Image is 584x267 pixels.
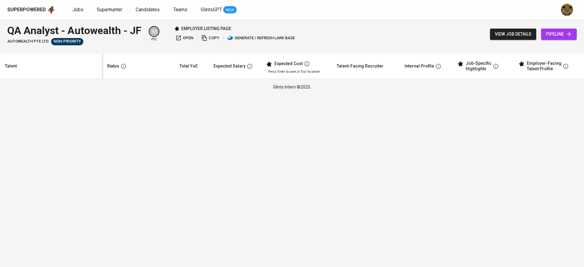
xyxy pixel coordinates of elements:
p: employer listing page [181,26,231,32]
button: view job details [490,29,536,40]
span: generate / refresh lark base [228,35,295,42]
div: Job-Specific Highlights [466,61,492,71]
span: copy [201,35,219,42]
span: Teams [173,7,187,12]
div: Total YoE [179,62,198,70]
a: Teams [173,6,189,14]
img: lark [228,35,234,41]
div: Talent-Facing Recruiter [337,62,384,70]
span: Superhunter [97,7,122,12]
div: Expected Salary [214,62,245,70]
a: Superhunter [97,6,123,14]
a: GlintsGPT NEW [201,6,237,14]
div: Superpowered [7,6,46,13]
div: Client on Leave [51,38,83,45]
img: glints_star.svg [457,61,463,67]
span: NEW [223,7,237,13]
a: Jobs [72,6,85,14]
img: Glints Star [174,26,179,31]
a: pipeline [541,29,577,40]
span: Non-Priority [51,39,83,44]
div: Employer-Facing Talent Profile [527,61,561,71]
div: Expected Cost [274,61,303,67]
button: lark generate / refresh lark base [226,33,296,43]
p: Press 'Enter' to save, or 'Esc' to cancel [268,69,327,74]
div: QA Analyst - Autowealth - JF [7,23,141,38]
div: Talent [5,62,17,70]
button: open [174,33,195,43]
span: open [176,35,193,42]
span: Jobs [72,7,83,12]
div: Status [107,62,119,70]
a: Candidates [136,6,161,14]
img: app logo [47,5,55,14]
span: GlintsGPT [201,7,222,12]
img: ec6c0910-f960-4a00-a8f8-c5744e41279e.jpg [561,4,573,16]
span: AUTOWEALTH PTE LTD [7,39,49,44]
div: Internal Profile [405,62,434,70]
a: Superpoweredapp logo [7,5,55,14]
div: M [149,26,159,37]
img: glints_star.svg [266,61,272,67]
img: glints_star.svg [518,61,524,67]
span: pipeline [546,30,572,38]
span: view job details [495,30,531,38]
span: Candidates [136,7,160,12]
div: pic [149,26,159,42]
button: copy [200,33,221,43]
